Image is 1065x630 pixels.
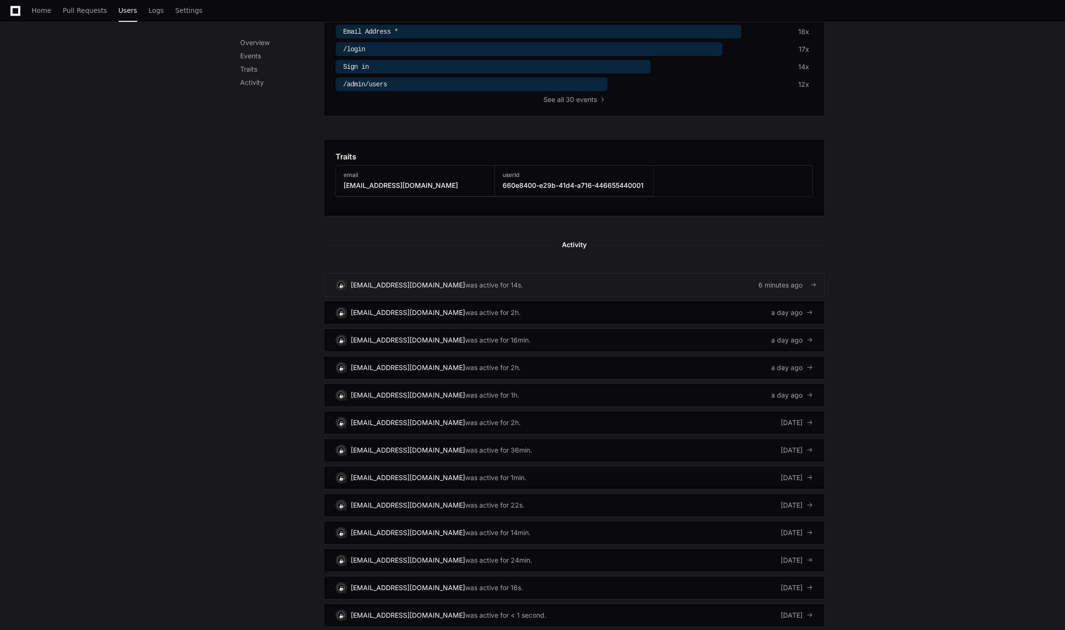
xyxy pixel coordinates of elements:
h3: email [344,171,458,179]
img: 15.svg [336,418,346,427]
div: was active for 1min. [465,473,526,482]
div: 12x [798,80,809,89]
button: Seeall 30 events [543,95,606,104]
p: Traits [240,65,324,74]
p: Events [240,51,324,61]
div: [EMAIL_ADDRESS][DOMAIN_NAME] [351,473,465,482]
span: /admin/users [343,81,387,88]
a: [EMAIL_ADDRESS][DOMAIN_NAME]was active for 2h.a day ago [324,356,825,380]
a: [EMAIL_ADDRESS][DOMAIN_NAME]was active for 16min.a day ago [324,328,825,352]
div: [EMAIL_ADDRESS][DOMAIN_NAME] [351,363,465,372]
span: Settings [175,8,202,13]
p: Overview [240,38,324,47]
a: [EMAIL_ADDRESS][DOMAIN_NAME]was active for 2h.[DATE] [324,411,825,435]
h3: [EMAIL_ADDRESS][DOMAIN_NAME] [344,181,458,190]
img: 15.svg [336,390,346,399]
span: Home [32,8,51,13]
h3: 660e8400-e29b-41d4-a716-446655440001 [503,181,644,190]
div: was active for 16s. [465,583,523,593]
div: [EMAIL_ADDRESS][DOMAIN_NAME] [351,528,465,537]
span: Users [119,8,137,13]
div: was active for 1h. [465,390,519,400]
div: was active for 2h. [465,308,521,317]
span: Pull Requests [63,8,107,13]
a: [EMAIL_ADDRESS][DOMAIN_NAME]was active for < 1 second.[DATE] [324,603,825,627]
div: was active for 16min. [465,335,531,345]
div: [DATE] [781,556,813,565]
div: was active for 36min. [465,445,532,455]
img: 15.svg [336,445,346,454]
img: 15.svg [336,583,346,592]
h1: Traits [336,151,356,162]
div: a day ago [771,363,813,372]
div: [EMAIL_ADDRESS][DOMAIN_NAME] [351,335,465,345]
img: 15.svg [336,556,346,565]
img: 15.svg [336,308,346,317]
div: was active for 14s. [465,280,523,290]
div: [EMAIL_ADDRESS][DOMAIN_NAME] [351,308,465,317]
div: [DATE] [781,611,813,620]
div: [DATE] [781,473,813,482]
app-pz-page-link-header: Traits [336,151,813,162]
img: 15.svg [336,611,346,620]
div: 14x [798,62,809,72]
p: Activity [240,78,324,87]
div: was active for 2h. [465,418,521,427]
div: [EMAIL_ADDRESS][DOMAIN_NAME] [351,556,465,565]
span: Email Address * [343,28,398,36]
div: was active for 24min. [465,556,532,565]
div: was active for < 1 second. [465,611,546,620]
div: [EMAIL_ADDRESS][DOMAIN_NAME] [351,500,465,510]
span: Logs [149,8,164,13]
a: [EMAIL_ADDRESS][DOMAIN_NAME]was active for 2h.a day ago [324,301,825,324]
div: a day ago [771,335,813,345]
img: 15.svg [336,280,346,289]
div: [EMAIL_ADDRESS][DOMAIN_NAME] [351,418,465,427]
img: 15.svg [336,500,346,510]
a: [EMAIL_ADDRESS][DOMAIN_NAME]was active for 1min.[DATE] [324,466,825,490]
div: a day ago [771,308,813,317]
span: /login [343,46,365,53]
div: [EMAIL_ADDRESS][DOMAIN_NAME] [351,280,465,290]
div: [DATE] [781,583,813,593]
div: 18x [798,27,809,37]
a: [EMAIL_ADDRESS][DOMAIN_NAME]was active for 36min.[DATE] [324,438,825,462]
div: [DATE] [781,500,813,510]
h3: userId [503,171,644,179]
div: a day ago [771,390,813,400]
div: was active for 22s. [465,500,524,510]
div: was active for 14min. [465,528,531,537]
a: [EMAIL_ADDRESS][DOMAIN_NAME]was active for 16s.[DATE] [324,576,825,600]
a: [EMAIL_ADDRESS][DOMAIN_NAME]was active for 14min.[DATE] [324,521,825,545]
div: [DATE] [781,445,813,455]
img: 15.svg [336,473,346,482]
div: [EMAIL_ADDRESS][DOMAIN_NAME] [351,611,465,620]
div: 17x [799,45,809,54]
div: [EMAIL_ADDRESS][DOMAIN_NAME] [351,390,465,400]
div: 6 minutes ago [758,280,813,290]
div: [DATE] [781,418,813,427]
span: all 30 events [557,95,597,104]
a: [EMAIL_ADDRESS][DOMAIN_NAME]was active for 1h.a day ago [324,383,825,407]
div: [DATE] [781,528,813,537]
span: Activity [556,239,592,250]
div: [EMAIL_ADDRESS][DOMAIN_NAME] [351,445,465,455]
img: 15.svg [336,335,346,344]
a: [EMAIL_ADDRESS][DOMAIN_NAME]was active for 14s.6 minutes ago [324,273,825,297]
img: 15.svg [336,528,346,537]
span: Sign in [343,63,369,71]
a: [EMAIL_ADDRESS][DOMAIN_NAME]was active for 22s.[DATE] [324,493,825,517]
div: was active for 2h. [465,363,521,372]
div: [EMAIL_ADDRESS][DOMAIN_NAME] [351,583,465,593]
img: 15.svg [336,363,346,372]
a: [EMAIL_ADDRESS][DOMAIN_NAME]was active for 24min.[DATE] [324,548,825,572]
span: See [543,95,555,104]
